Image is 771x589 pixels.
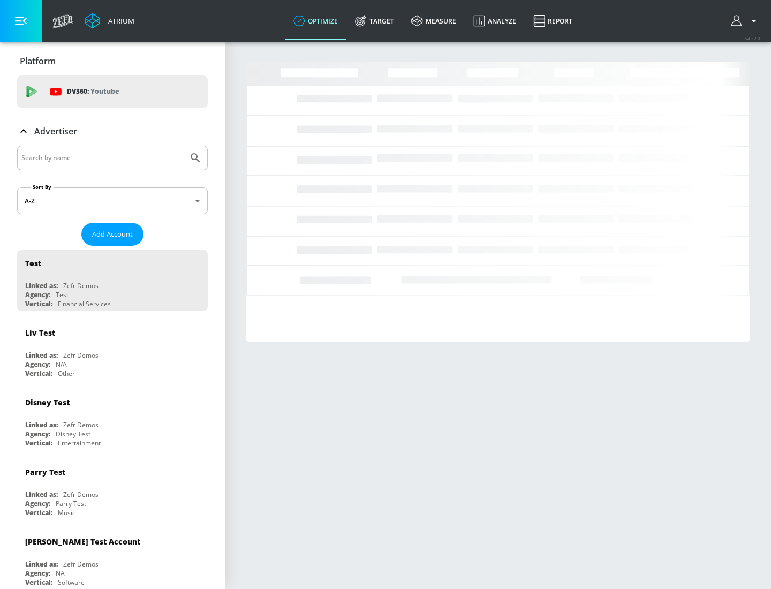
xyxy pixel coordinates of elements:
div: Linked as: [25,281,58,290]
div: Linked as: [25,351,58,360]
div: Parry Test [25,467,65,477]
div: Vertical: [25,578,52,587]
input: Search by name [21,151,184,165]
div: Zefr Demos [63,420,99,429]
div: TestLinked as:Zefr DemosAgency:TestVertical:Financial Services [17,250,208,311]
div: Parry Test [56,499,86,508]
div: Disney Test [56,429,90,439]
div: N/A [56,360,67,369]
p: Platform [20,55,56,67]
div: Music [58,508,75,517]
div: Zefr Demos [63,281,99,290]
div: Vertical: [25,439,52,448]
span: v 4.32.0 [745,35,760,41]
div: Vertical: [25,508,52,517]
div: Test [25,258,41,268]
div: Disney Test [25,397,70,407]
a: optimize [285,2,346,40]
div: Linked as: [25,420,58,429]
a: Analyze [465,2,525,40]
label: Sort By [31,184,54,191]
div: DV360: Youtube [17,75,208,108]
a: Target [346,2,403,40]
div: Other [58,369,75,378]
div: Liv Test [25,328,55,338]
a: Report [525,2,581,40]
div: Vertical: [25,369,52,378]
div: Agency: [25,360,50,369]
div: Disney TestLinked as:Zefr DemosAgency:Disney TestVertical:Entertainment [17,389,208,450]
div: Financial Services [58,299,111,308]
div: Software [58,578,85,587]
div: Agency: [25,499,50,508]
div: Advertiser [17,116,208,146]
div: Platform [17,46,208,76]
div: Zefr Demos [63,351,99,360]
div: Agency: [25,290,50,299]
div: Vertical: [25,299,52,308]
div: Test [56,290,69,299]
div: Linked as: [25,490,58,499]
p: Advertiser [34,125,77,137]
div: Agency: [25,569,50,578]
div: Liv TestLinked as:Zefr DemosAgency:N/AVertical:Other [17,320,208,381]
a: measure [403,2,465,40]
div: Zefr Demos [63,490,99,499]
p: DV360: [67,86,119,97]
button: Add Account [81,223,143,246]
div: A-Z [17,187,208,214]
div: Atrium [104,16,134,26]
div: Parry TestLinked as:Zefr DemosAgency:Parry TestVertical:Music [17,459,208,520]
p: Youtube [90,86,119,97]
div: Zefr Demos [63,560,99,569]
div: Linked as: [25,560,58,569]
div: [PERSON_NAME] Test Account [25,537,140,547]
div: NA [56,569,65,578]
div: Entertainment [58,439,101,448]
span: Add Account [92,228,133,240]
div: Agency: [25,429,50,439]
a: Atrium [85,13,134,29]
